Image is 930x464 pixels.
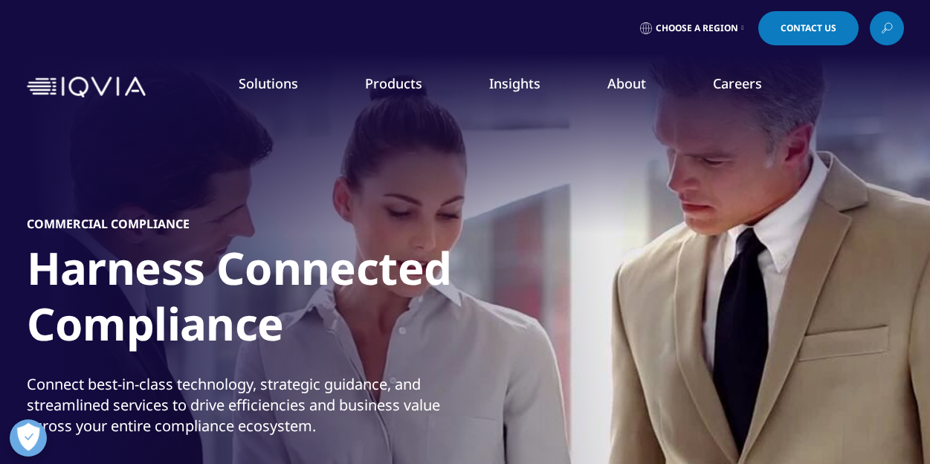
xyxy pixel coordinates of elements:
a: Solutions [239,74,298,92]
a: Insights [489,74,540,92]
a: Products [365,74,422,92]
a: Contact Us [758,11,859,45]
a: Careers [713,74,762,92]
a: About [607,74,646,92]
h5: COMMERCIAL COMPLIANCE [27,216,190,231]
span: Choose a Region [656,22,738,34]
button: Open Preferences [10,419,47,457]
p: Connect best-in-class technology, strategic guidance, and streamlined services to drive efficienc... [27,374,462,445]
span: Contact Us [781,24,836,33]
nav: Primary [152,52,904,122]
h1: Harness Connected Compliance [27,240,584,361]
